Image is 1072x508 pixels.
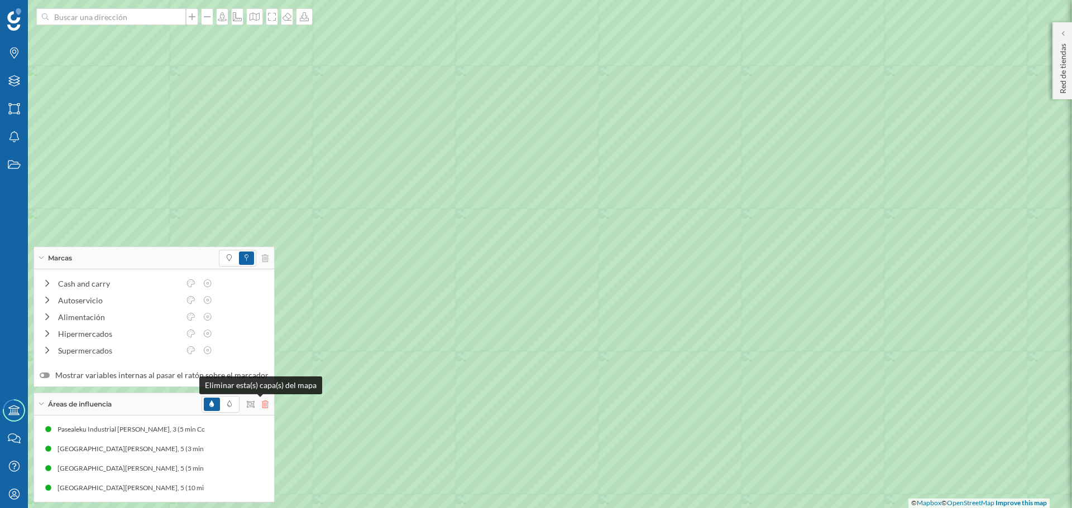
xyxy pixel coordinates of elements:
[58,443,253,454] div: [GEOGRAPHIC_DATA][PERSON_NAME], 5 (3 min Conduciendo)
[40,370,269,381] label: Mostrar variables internas al pasar el ratón sobre el marcador
[58,424,245,435] div: Pasealeku Industrial [PERSON_NAME], 3 (5 min Conduciendo)
[908,499,1050,508] div: © ©
[917,499,941,507] a: Mapbox
[58,482,257,494] div: [GEOGRAPHIC_DATA][PERSON_NAME], 5 (10 min Conduciendo)
[58,294,180,306] div: Autoservicio
[58,278,180,289] div: Cash and carry
[947,499,994,507] a: OpenStreetMap
[48,253,72,263] span: Marcas
[996,499,1047,507] a: Improve this map
[7,8,21,31] img: Geoblink Logo
[58,463,253,474] div: [GEOGRAPHIC_DATA][PERSON_NAME], 5 (5 min Conduciendo)
[22,8,62,18] span: Soporte
[48,399,112,409] span: Áreas de influencia
[58,328,180,340] div: Hipermercados
[58,311,180,323] div: Alimentación
[1057,39,1069,94] p: Red de tiendas
[58,345,180,356] div: Supermercados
